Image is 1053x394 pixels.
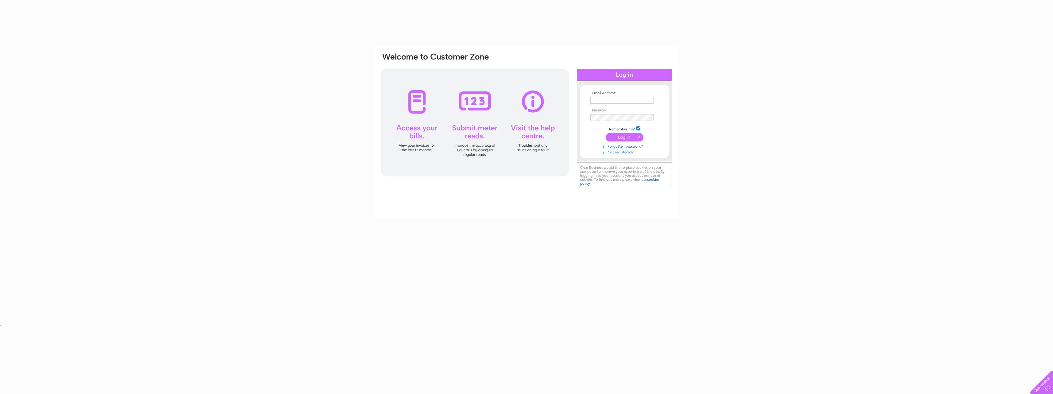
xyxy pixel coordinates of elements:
th: Email Address: [589,91,660,95]
th: Password: [589,108,660,113]
a: Not registered? [590,149,660,155]
a: Forgotten password? [590,143,660,149]
input: Submit [606,133,643,141]
td: Remember me? [589,126,660,132]
a: cookies policy [580,177,659,186]
div: Clear Business would like to place cookies on your computer to improve your experience of the sit... [577,162,672,189]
